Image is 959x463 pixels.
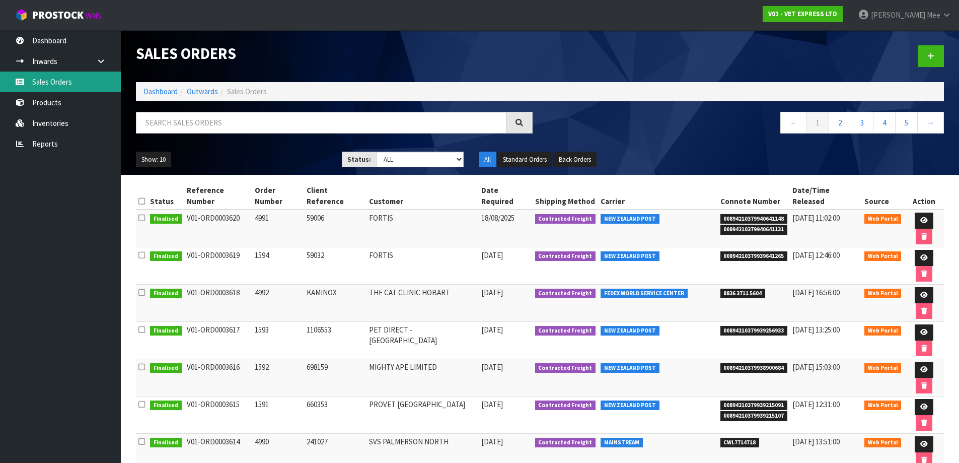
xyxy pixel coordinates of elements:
span: Finalised [150,363,182,373]
span: Mee [927,10,940,20]
td: 59006 [304,210,366,247]
th: Shipping Method [533,182,599,210]
span: Web Portal [864,214,902,224]
th: Connote Number [718,182,790,210]
span: MAINSTREAM [601,438,643,448]
span: Finalised [150,289,182,299]
td: V01-ORD0003620 [184,210,252,247]
th: Date Required [479,182,533,210]
nav: Page navigation [548,112,944,137]
a: 4 [873,112,896,134]
span: 18/08/2025 [481,213,514,223]
td: 1591 [252,396,305,434]
span: CWL7714718 [720,438,760,448]
th: Action [904,182,944,210]
th: Carrier [598,182,718,210]
span: Web Portal [864,289,902,299]
span: [DATE] 12:46:00 [792,250,840,260]
span: [DATE] 12:31:00 [792,400,840,409]
span: Contracted Freight [535,214,596,224]
span: [DATE] 11:02:00 [792,213,840,223]
td: V01-ORD0003616 [184,359,252,396]
span: 00894210379939215107 [720,411,788,421]
small: WMS [86,11,101,21]
th: Customer [366,182,479,210]
button: Standard Orders [497,152,552,168]
a: Dashboard [143,87,178,96]
span: Contracted Freight [535,289,596,299]
span: Web Portal [864,438,902,448]
span: Contracted Freight [535,251,596,261]
span: NEW ZEALAND POST [601,214,659,224]
th: Source [862,182,904,210]
td: KAMINOX [304,285,366,322]
span: 00894210379938900684 [720,363,788,373]
span: Contracted Freight [535,326,596,336]
span: Finalised [150,401,182,411]
td: V01-ORD0003619 [184,247,252,285]
a: 5 [895,112,918,134]
td: THE CAT CLINIC HOBART [366,285,479,322]
span: [DATE] 13:51:00 [792,437,840,446]
a: Outwards [187,87,218,96]
span: [DATE] 15:03:00 [792,362,840,372]
span: [PERSON_NAME] [871,10,925,20]
span: 00894210379940641131 [720,225,788,235]
a: 3 [851,112,873,134]
a: 2 [829,112,851,134]
span: Web Portal [864,363,902,373]
td: 660353 [304,396,366,434]
span: 00894210379939256933 [720,326,788,336]
th: Order Number [252,182,305,210]
span: Contracted Freight [535,401,596,411]
td: 1106553 [304,322,366,359]
th: Reference Number [184,182,252,210]
span: NEW ZEALAND POST [601,251,659,261]
span: [DATE] 16:56:00 [792,288,840,297]
button: Show: 10 [136,152,171,168]
th: Client Reference [304,182,366,210]
strong: Status: [347,155,371,164]
th: Date/Time Released [790,182,862,210]
td: FORTIS [366,247,479,285]
span: 00894210379940641148 [720,214,788,224]
img: cube-alt.png [15,9,28,21]
span: 8836 3711 5604 [720,289,766,299]
span: Finalised [150,438,182,448]
strong: V01 - VET EXPRESS LTD [768,10,837,18]
span: Sales Orders [227,87,267,96]
span: Finalised [150,214,182,224]
span: 00894210379939641265 [720,251,788,261]
span: 00894210379939215091 [720,401,788,411]
span: [DATE] [481,288,503,297]
span: Contracted Freight [535,363,596,373]
span: Contracted Freight [535,438,596,448]
td: 4991 [252,210,305,247]
span: [DATE] [481,250,503,260]
a: → [917,112,944,134]
span: NEW ZEALAND POST [601,326,659,336]
span: Web Portal [864,326,902,336]
span: FEDEX WORLD SERVICE CENTER [601,289,688,299]
span: Finalised [150,326,182,336]
td: 1594 [252,247,305,285]
td: 4992 [252,285,305,322]
td: PROVET [GEOGRAPHIC_DATA] [366,396,479,434]
td: PET DIRECT - [GEOGRAPHIC_DATA] [366,322,479,359]
a: ← [780,112,807,134]
td: V01-ORD0003618 [184,285,252,322]
span: [DATE] [481,400,503,409]
input: Search sales orders [136,112,506,134]
span: Web Portal [864,251,902,261]
span: [DATE] 13:25:00 [792,325,840,335]
span: Finalised [150,251,182,261]
span: ProStock [32,9,84,22]
td: V01-ORD0003615 [184,396,252,434]
span: [DATE] [481,437,503,446]
td: FORTIS [366,210,479,247]
span: [DATE] [481,325,503,335]
td: 1593 [252,322,305,359]
td: 698159 [304,359,366,396]
td: 1592 [252,359,305,396]
span: NEW ZEALAND POST [601,363,659,373]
